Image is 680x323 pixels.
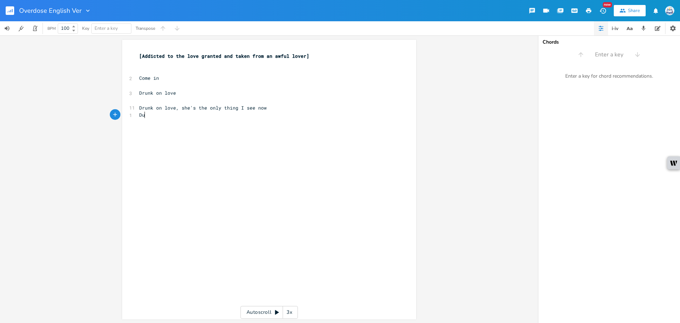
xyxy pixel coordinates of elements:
span: Overdose English Ver [19,7,81,14]
div: Transpose [136,26,155,30]
span: Enter a key [95,25,118,32]
button: New [596,4,610,17]
span: Drunk on love, she's the only thing I see now [139,105,267,111]
div: Autoscroll [240,306,298,319]
span: Drunk on love [139,90,176,96]
img: Sign In [665,6,674,15]
div: Key [82,26,89,30]
span: Du [139,112,145,118]
div: 3x [283,306,296,319]
span: Enter a key [595,51,623,59]
div: Enter a key for chord recommendations. [538,69,680,84]
div: New [603,2,612,7]
button: Share [614,5,646,16]
span: Come in [139,75,159,81]
div: Chords [543,40,676,45]
div: Share [628,7,640,14]
div: BPM [47,27,56,30]
span: [Addicted to the love granted and taken from an awful lover] [139,53,309,59]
